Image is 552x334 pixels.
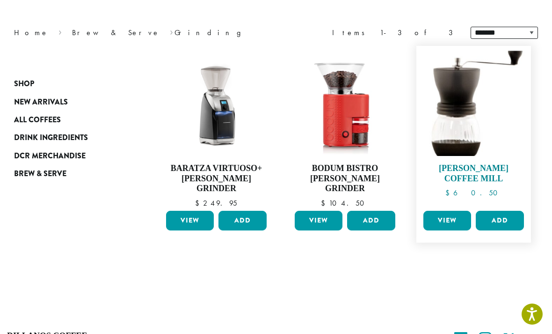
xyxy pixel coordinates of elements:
a: Brew & Serve [72,28,160,37]
span: Shop [14,78,34,90]
a: Bodum Bistro [PERSON_NAME] Grinder $104.50 [292,51,398,207]
span: New Arrivals [14,96,68,108]
img: 587-Virtuoso-Black-02-Quarter-Left-On-White-scaled.jpg [164,51,269,156]
a: DCR Merchandise [14,147,124,165]
span: DCR Merchandise [14,150,86,162]
img: Hario-Coffee-Mill-1-300x300.jpg [421,51,526,156]
span: $ [321,198,329,208]
h4: Bodum Bistro [PERSON_NAME] Grinder [292,163,398,194]
button: Add [476,211,523,230]
a: View [423,211,471,230]
img: B_10903-04.jpg [300,51,390,156]
bdi: 60.50 [445,188,502,198]
bdi: 104.50 [321,198,369,208]
button: Add [218,211,266,230]
span: › [58,24,62,38]
a: All Coffees [14,111,124,129]
a: View [166,211,214,230]
span: › [170,24,173,38]
a: New Arrivals [14,93,124,111]
a: Home [14,28,49,37]
span: $ [445,188,453,198]
a: Shop [14,75,124,93]
button: Add [347,211,395,230]
nav: Breadcrumb [14,27,262,38]
a: View [295,211,342,230]
a: Drink Ingredients [14,129,124,147]
span: Drink Ingredients [14,132,88,144]
a: [PERSON_NAME] Coffee Mill $60.50 [421,51,526,207]
h4: Baratza Virtuoso+ [PERSON_NAME] Grinder [164,163,269,194]
span: Brew & Serve [14,168,66,180]
a: Baratza Virtuoso+ [PERSON_NAME] Grinder $249.95 [164,51,269,207]
bdi: 249.95 [195,198,237,208]
span: All Coffees [14,114,61,126]
div: Items 1-3 of 3 [332,27,457,38]
a: Brew & Serve [14,165,124,183]
h4: [PERSON_NAME] Coffee Mill [421,163,526,184]
span: $ [195,198,203,208]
